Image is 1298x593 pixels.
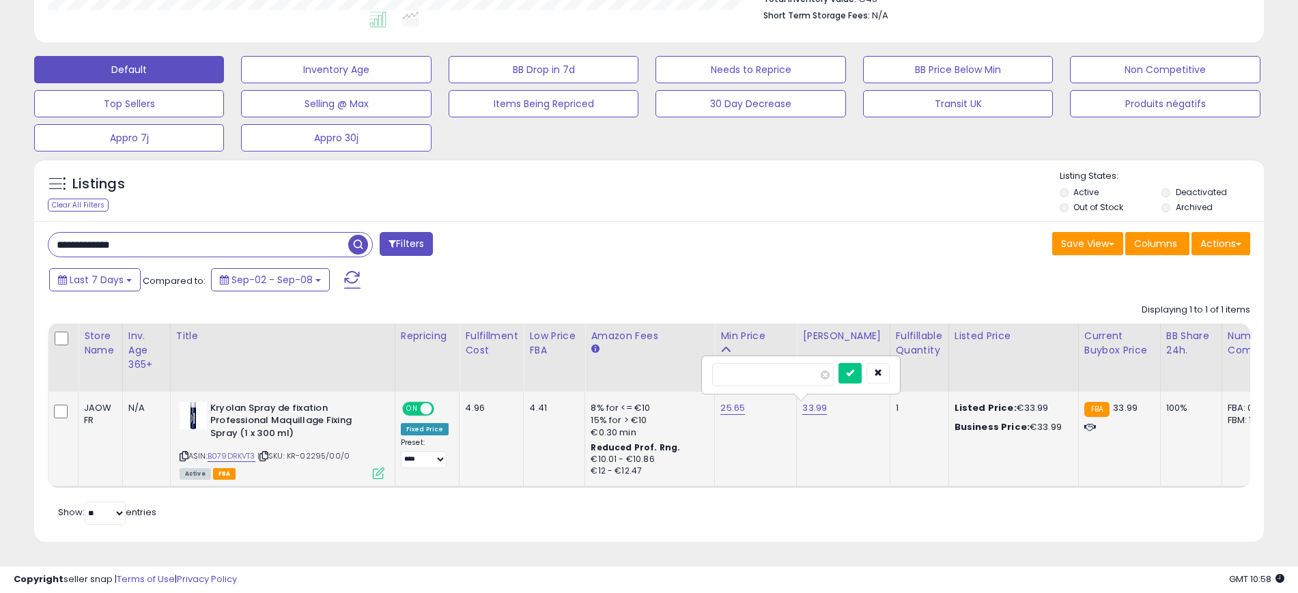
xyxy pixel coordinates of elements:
div: Preset: [401,438,449,469]
b: Reduced Prof. Rng. [591,442,680,453]
div: ASIN: [180,402,384,478]
button: Default [34,56,224,83]
button: BB Drop in 7d [449,56,638,83]
small: Amazon Fees. [591,343,599,356]
a: 25.65 [720,401,745,415]
div: [PERSON_NAME] [802,329,884,343]
div: Amazon Fees [591,329,709,343]
div: Current Buybox Price [1084,329,1155,358]
a: Terms of Use [117,573,175,585]
button: Top Sellers [34,90,224,117]
div: 4.96 [465,402,513,414]
div: Num of Comp. [1228,329,1278,358]
small: FBA [1084,402,1110,417]
h5: Listings [72,175,125,194]
button: Columns [1125,232,1189,255]
span: Show: entries [58,506,156,519]
div: Fulfillable Quantity [896,329,943,358]
div: Store Name [84,329,117,358]
button: Items Being Repriced [449,90,638,117]
div: 4.41 [529,402,574,414]
div: FBM: 1 [1228,414,1273,426]
button: Appro 30j [241,124,431,151]
button: Save View [1052,232,1123,255]
div: Fixed Price [401,423,449,435]
button: Filters [380,232,433,256]
img: 31vLyjmNtaL._SL40_.jpg [180,402,207,429]
div: JAOW FR [84,402,112,426]
button: Needs to Reprice [655,56,845,83]
div: FBA: 0 [1228,402,1273,414]
span: FBA [213,468,236,480]
div: 8% for <= €10 [591,402,704,414]
b: Short Term Storage Fees: [763,10,870,21]
label: Deactivated [1176,186,1227,198]
div: Displaying 1 to 1 of 1 items [1142,304,1250,317]
span: All listings currently available for purchase on Amazon [180,468,211,480]
div: €0.30 min [591,426,704,439]
button: Appro 7j [34,124,224,151]
button: BB Price Below Min [863,56,1053,83]
span: | SKU: KR-02295/00/0 [257,450,350,461]
span: Compared to: [143,274,206,287]
button: Non Competitive [1070,56,1260,83]
span: 33.99 [1113,401,1138,414]
span: N/A [872,9,888,22]
div: N/A [128,402,160,414]
strong: Copyright [14,573,64,585]
button: Selling @ Max [241,90,431,117]
a: 33.99 [802,401,827,415]
span: ON [404,403,421,414]
span: 2025-09-17 10:58 GMT [1229,573,1284,585]
label: Out of Stock [1073,201,1123,213]
button: Sep-02 - Sep-08 [211,268,330,291]
span: Last 7 Days [70,273,124,287]
div: €33.99 [955,402,1068,414]
p: Listing States: [1060,170,1264,183]
a: Privacy Policy [177,573,237,585]
div: Repricing [401,329,454,343]
div: BB Share 24h. [1166,329,1216,358]
div: 1 [896,402,938,414]
div: €33.99 [955,421,1068,433]
div: Listed Price [955,329,1073,343]
div: Low Price FBA [529,329,579,358]
button: Actions [1191,232,1250,255]
div: €10.01 - €10.86 [591,454,704,465]
label: Active [1073,186,1099,198]
span: Columns [1134,237,1177,250]
div: 15% for > €10 [591,414,704,426]
button: 30 Day Decrease [655,90,845,117]
div: Clear All Filters [48,199,109,212]
b: Kryolan Spray de fixation Professional Maquillage Fixing Spray (1 x 300 ml) [210,402,376,444]
div: seller snap | | [14,573,237,586]
a: B079DRKVT3 [208,450,255,462]
div: Inv. Age 365+ [128,329,165,372]
button: Inventory Age [241,56,431,83]
span: Sep-02 - Sep-08 [231,273,313,287]
b: Listed Price: [955,401,1017,414]
div: Fulfillment Cost [465,329,518,358]
label: Archived [1176,201,1213,213]
button: Produits négatifs [1070,90,1260,117]
button: Last 7 Days [49,268,141,291]
div: €12 - €12.47 [591,465,704,477]
div: 100% [1166,402,1211,414]
span: OFF [432,403,454,414]
div: Title [176,329,389,343]
div: Min Price [720,329,791,343]
b: Business Price: [955,420,1030,433]
button: Transit UK [863,90,1053,117]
